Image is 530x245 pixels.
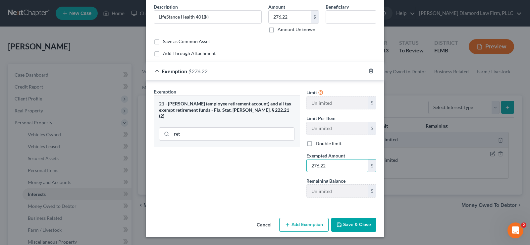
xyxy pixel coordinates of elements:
[154,11,261,23] input: Describe...
[154,4,178,10] span: Description
[307,96,368,109] input: --
[368,122,376,135] div: $
[331,218,376,232] button: Save & Close
[159,101,294,119] div: 21 - [PERSON_NAME] (employee retirement account) and all tax exempt retirement funds - Fla. Stat....
[278,26,315,33] label: Amount Unknown
[306,90,317,95] span: Limit
[316,140,342,147] label: Double limit
[521,222,526,228] span: 2
[172,128,294,140] input: Search exemption rules...
[268,3,285,10] label: Amount
[307,185,368,197] input: --
[306,177,345,184] label: Remaining Balance
[326,11,376,23] input: --
[306,115,336,122] label: Limit Per Item
[163,38,210,45] label: Save as Common Asset
[507,222,523,238] iframe: Intercom live chat
[311,11,319,23] div: $
[154,89,176,94] span: Exemption
[368,185,376,197] div: $
[163,50,216,57] label: Add Through Attachment
[326,3,349,10] label: Beneficiary
[368,96,376,109] div: $
[368,159,376,172] div: $
[279,218,329,232] button: Add Exemption
[251,218,277,232] button: Cancel
[306,153,345,158] span: Exempted Amount
[307,159,368,172] input: 0.00
[307,122,368,135] input: --
[188,68,207,74] span: $276.22
[269,11,311,23] input: 0.00
[162,68,187,74] span: Exemption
